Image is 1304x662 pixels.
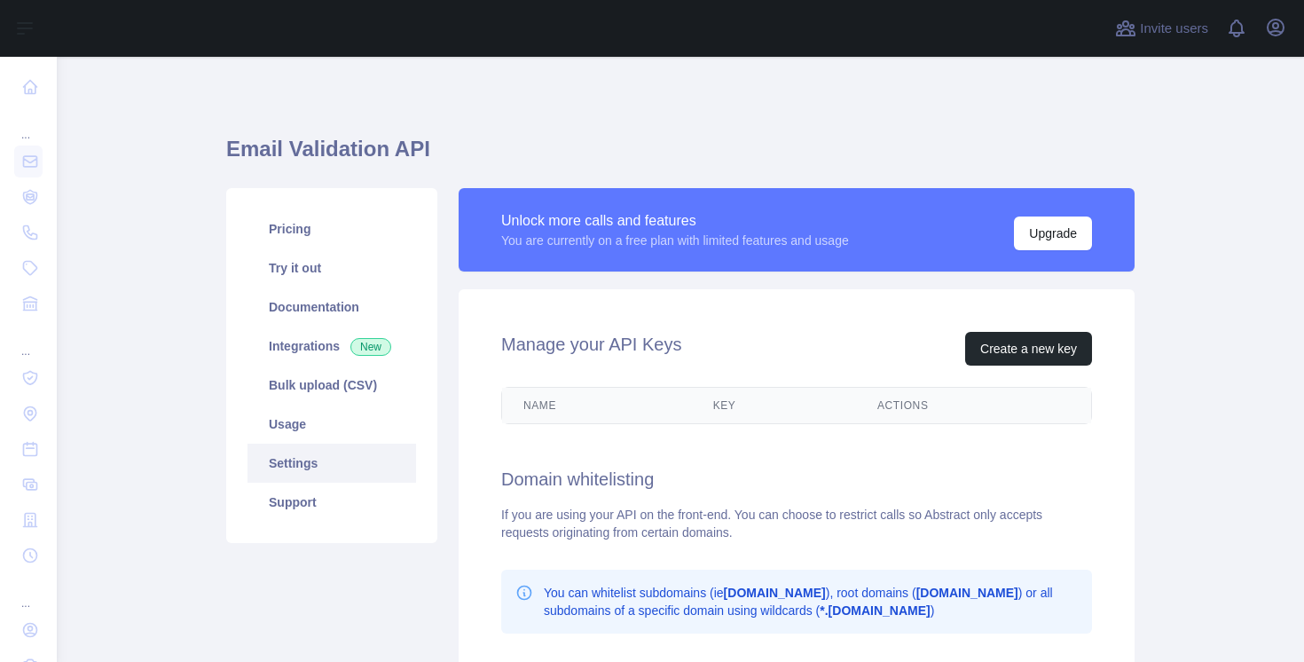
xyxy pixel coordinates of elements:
[544,584,1078,619] p: You can whitelist subdomains (ie ), root domains ( ) or all subdomains of a specific domain using...
[965,332,1092,366] button: Create a new key
[226,135,1135,177] h1: Email Validation API
[856,388,1091,423] th: Actions
[820,603,930,618] b: *.[DOMAIN_NAME]
[724,586,826,600] b: [DOMAIN_NAME]
[1014,217,1092,250] button: Upgrade
[247,288,416,327] a: Documentation
[1112,14,1212,43] button: Invite users
[247,327,416,366] a: Integrations New
[247,209,416,248] a: Pricing
[247,444,416,483] a: Settings
[916,586,1018,600] b: [DOMAIN_NAME]
[501,467,1092,492] h2: Domain whitelisting
[502,388,692,423] th: Name
[501,332,681,366] h2: Manage your API Keys
[14,575,43,611] div: ...
[501,506,1092,541] div: If you are using your API on the front-end. You can choose to restrict calls so Abstract only acc...
[247,483,416,522] a: Support
[247,248,416,288] a: Try it out
[1140,19,1208,39] span: Invite users
[350,338,391,356] span: New
[247,366,416,405] a: Bulk upload (CSV)
[501,232,849,249] div: You are currently on a free plan with limited features and usage
[501,210,849,232] div: Unlock more calls and features
[14,106,43,142] div: ...
[692,388,856,423] th: Key
[247,405,416,444] a: Usage
[14,323,43,359] div: ...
